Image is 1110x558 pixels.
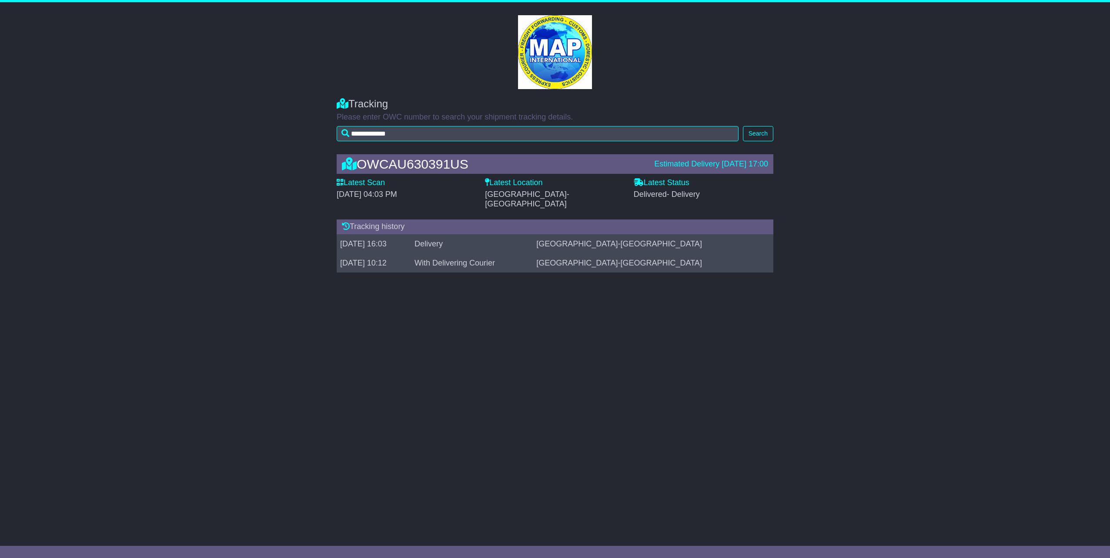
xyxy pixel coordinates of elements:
[485,190,569,208] span: [GEOGRAPHIC_DATA]-[GEOGRAPHIC_DATA]
[337,190,397,199] span: [DATE] 04:03 PM
[338,157,650,171] div: OWCAU630391US
[634,178,689,188] label: Latest Status
[337,98,773,110] div: Tracking
[743,126,773,141] button: Search
[667,190,700,199] span: - Delivery
[411,253,533,272] td: With Delivering Courier
[634,190,700,199] span: Delivered
[337,234,411,253] td: [DATE] 16:03
[337,219,773,234] div: Tracking history
[485,178,542,188] label: Latest Location
[654,159,768,169] div: Estimated Delivery [DATE] 17:00
[337,113,773,122] p: Please enter OWC number to search your shipment tracking details.
[533,234,773,253] td: [GEOGRAPHIC_DATA]-[GEOGRAPHIC_DATA]
[533,253,773,272] td: [GEOGRAPHIC_DATA]-[GEOGRAPHIC_DATA]
[337,178,385,188] label: Latest Scan
[337,253,411,272] td: [DATE] 10:12
[411,234,533,253] td: Delivery
[518,15,592,89] img: GetCustomerLogo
